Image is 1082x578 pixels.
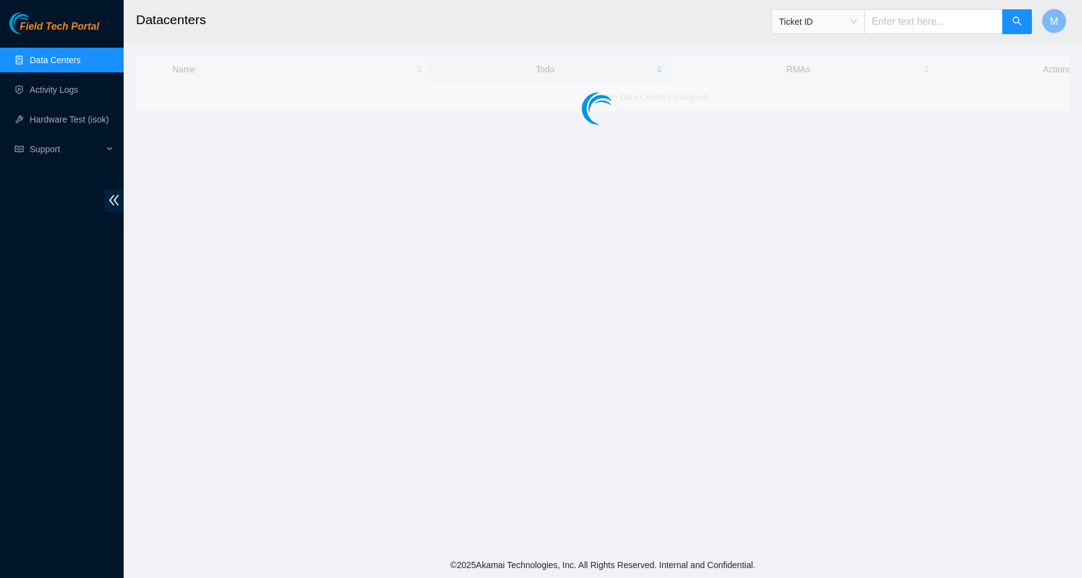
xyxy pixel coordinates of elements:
input: Enter text here... [864,9,1003,34]
span: double-left [104,189,124,212]
span: read [15,145,23,153]
img: Akamai Technologies [9,12,62,34]
a: Data Centers [30,55,80,65]
span: Ticket ID [779,12,857,31]
button: M [1042,9,1067,33]
span: Field Tech Portal [20,21,99,33]
span: Support [30,137,103,162]
a: Activity Logs [30,85,79,95]
span: search [1012,16,1022,28]
footer: © 2025 Akamai Technologies, Inc. All Rights Reserved. Internal and Confidential. [124,552,1082,578]
button: search [1002,9,1032,34]
span: M [1050,14,1058,29]
a: Akamai TechnologiesField Tech Portal [9,22,99,38]
a: Hardware Test (isok) [30,114,109,124]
